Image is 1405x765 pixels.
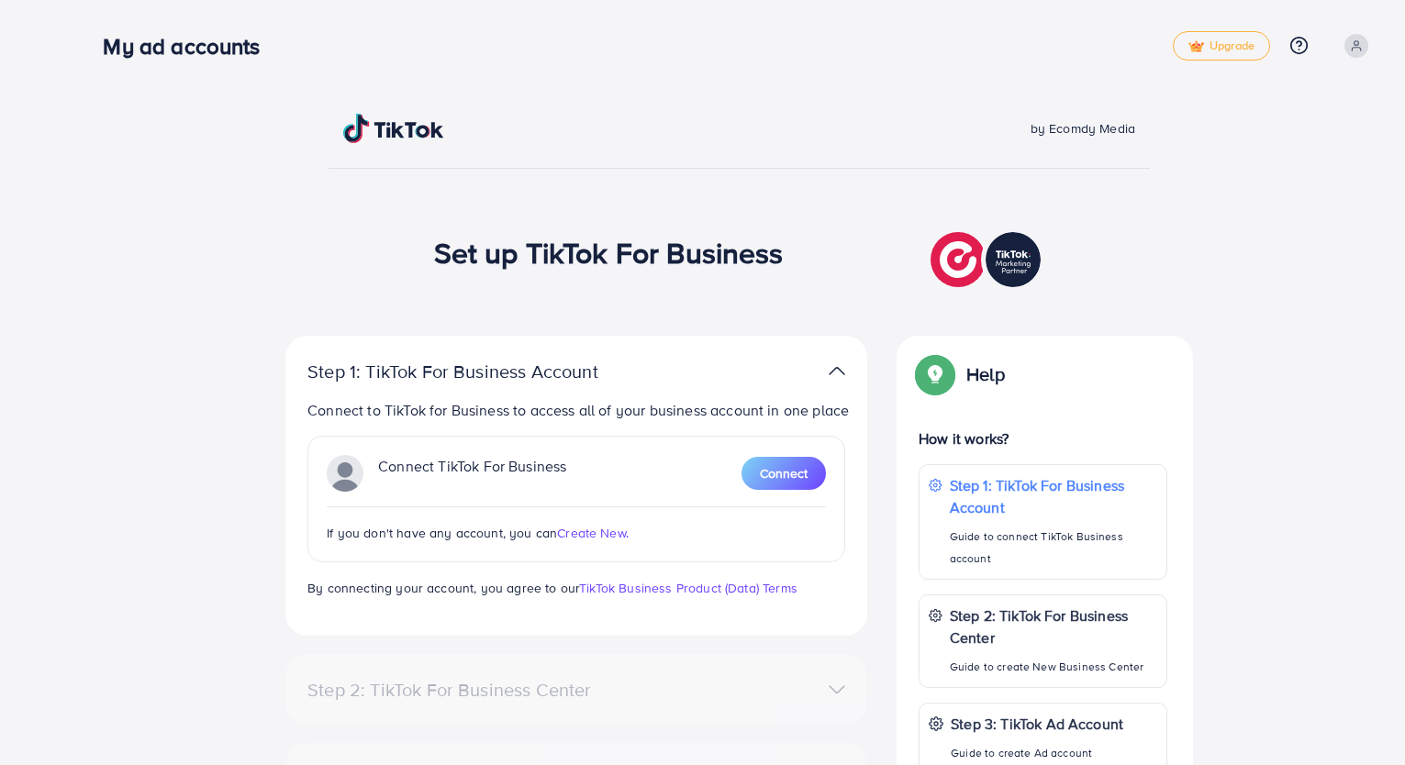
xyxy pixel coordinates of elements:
p: Connect TikTok For Business [378,455,566,492]
img: TikTok partner [931,227,1045,292]
p: Guide to create Ad account [951,742,1123,764]
h3: My ad accounts [103,33,274,60]
a: tickUpgrade [1173,31,1270,61]
span: by Ecomdy Media [1031,119,1135,138]
p: Help [966,363,1005,385]
img: TikTok partner [327,455,363,492]
span: Create New. [557,524,629,542]
span: Upgrade [1188,39,1254,53]
p: Connect to TikTok for Business to access all of your business account in one place [307,399,853,421]
p: Step 3: TikTok Ad Account [951,713,1123,735]
span: Connect [760,464,808,482]
button: Connect [742,457,826,490]
img: TikTok [343,114,444,143]
img: Popup guide [919,358,952,391]
p: Step 1: TikTok For Business Account [307,360,656,382]
h1: Set up TikTok For Business [434,235,784,270]
p: By connecting your account, you agree to our [307,577,845,599]
img: tick [1188,40,1204,53]
p: Guide to connect TikTok Business account [950,526,1157,570]
span: If you don't have any account, you can [327,524,557,542]
p: Step 1: TikTok For Business Account [950,474,1157,518]
img: TikTok partner [829,358,845,384]
p: Guide to create New Business Center [950,656,1157,678]
p: How it works? [919,427,1167,449]
p: Step 2: TikTok For Business Center [950,604,1157,649]
a: TikTok Business Product (Data) Terms [579,579,797,597]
